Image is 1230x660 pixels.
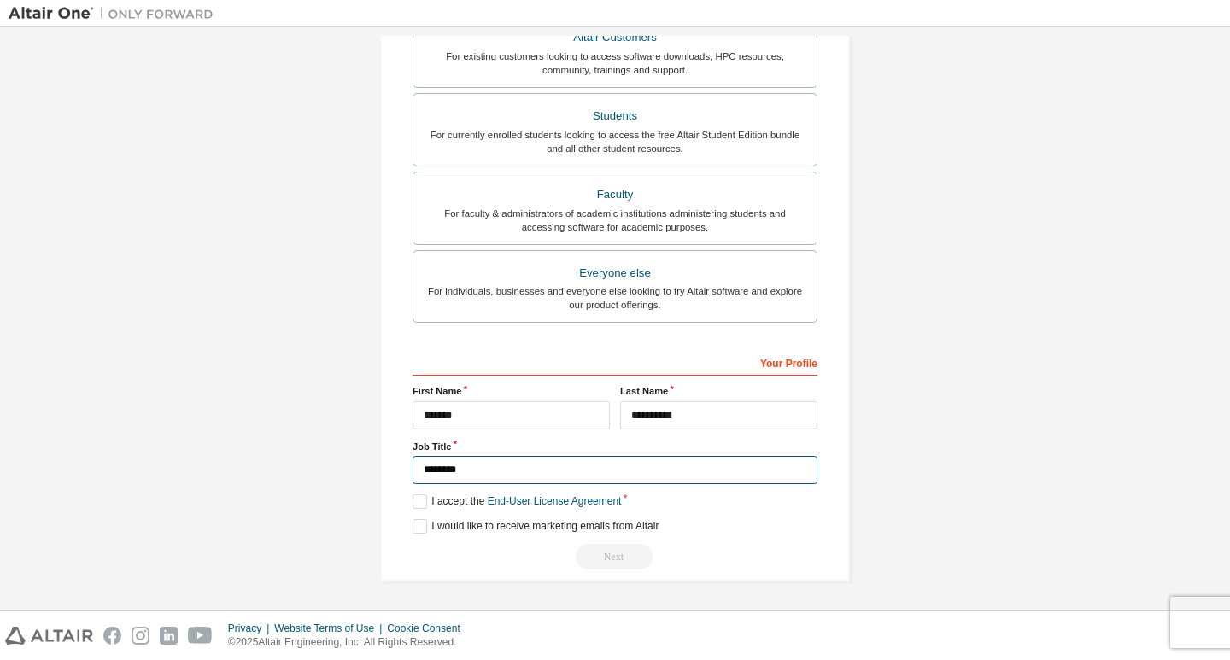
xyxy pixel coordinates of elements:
[9,5,222,22] img: Altair One
[424,26,806,50] div: Altair Customers
[413,519,659,534] label: I would like to receive marketing emails from Altair
[413,348,817,376] div: Your Profile
[413,384,610,398] label: First Name
[424,207,806,234] div: For faculty & administrators of academic institutions administering students and accessing softwa...
[188,627,213,645] img: youtube.svg
[413,544,817,569] div: Fix issues to continue
[424,183,806,207] div: Faculty
[424,50,806,77] div: For existing customers looking to access software downloads, HPC resources, community, trainings ...
[387,622,470,635] div: Cookie Consent
[424,284,806,312] div: For individuals, businesses and everyone else looking to try Altair software and explore our prod...
[620,384,817,398] label: Last Name
[488,495,622,507] a: End-User License Agreement
[424,128,806,155] div: For currently enrolled students looking to access the free Altair Student Edition bundle and all ...
[274,622,387,635] div: Website Terms of Use
[228,622,274,635] div: Privacy
[413,440,817,453] label: Job Title
[103,627,121,645] img: facebook.svg
[5,627,93,645] img: altair_logo.svg
[132,627,149,645] img: instagram.svg
[228,635,471,650] p: © 2025 Altair Engineering, Inc. All Rights Reserved.
[160,627,178,645] img: linkedin.svg
[413,494,621,509] label: I accept the
[424,104,806,128] div: Students
[424,261,806,285] div: Everyone else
